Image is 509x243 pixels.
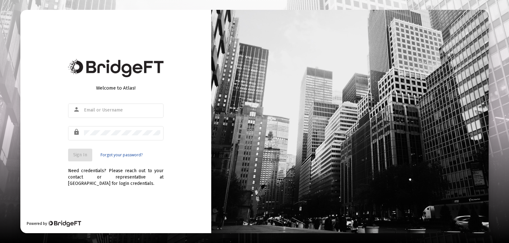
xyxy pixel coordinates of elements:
[27,220,81,227] div: Powered by
[68,85,164,91] div: Welcome to Atlas!
[68,59,164,77] img: Bridge Financial Technology Logo
[84,108,160,113] input: Email or Username
[101,152,143,158] a: Forgot your password?
[73,106,81,113] mat-icon: person
[68,161,164,187] div: Need credentials? Please reach out to your contact or representative at [GEOGRAPHIC_DATA] for log...
[68,149,92,161] button: Sign In
[48,220,81,227] img: Bridge Financial Technology Logo
[73,152,87,158] span: Sign In
[73,128,81,136] mat-icon: lock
